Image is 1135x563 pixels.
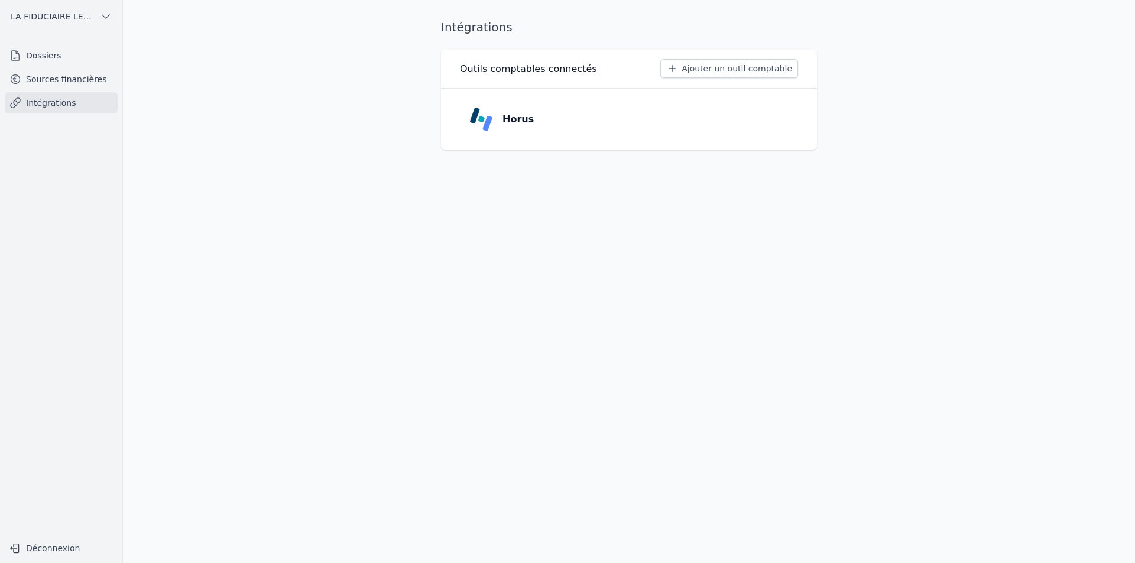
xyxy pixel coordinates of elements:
button: LA FIDUCIAIRE LEMAIRE SA [5,7,118,26]
a: Sources financières [5,69,118,90]
button: Déconnexion [5,539,118,558]
p: Horus [502,112,534,126]
h1: Intégrations [441,19,513,35]
a: Dossiers [5,45,118,66]
span: LA FIDUCIAIRE LEMAIRE SA [11,11,95,22]
h3: Outils comptables connectés [460,62,597,76]
a: Intégrations [5,92,118,113]
a: Horus [460,98,798,141]
button: Ajouter un outil comptable [660,59,798,78]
